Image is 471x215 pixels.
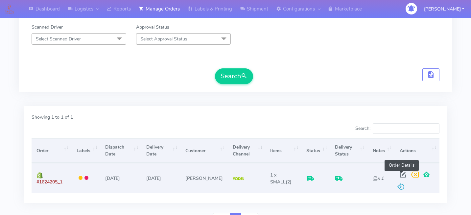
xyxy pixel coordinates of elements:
img: shopify.png [36,172,43,179]
label: Search: [355,123,439,134]
th: Order: activate to sort column ascending [32,138,72,163]
label: Showing 1 to 1 of 1 [32,114,73,121]
td: [PERSON_NAME] [180,163,227,193]
button: Search [215,68,253,84]
span: Select Approval Status [140,36,187,42]
th: Items: activate to sort column ascending [265,138,301,163]
span: 1 x SMALL [270,172,286,185]
i: x 1 [373,175,384,181]
label: Approval Status [136,24,169,31]
label: Scanned Driver [32,24,63,31]
th: Dispatch Date: activate to sort column ascending [100,138,141,163]
span: (2) [270,172,292,185]
span: #1624205_1 [36,179,62,185]
th: Delivery Date: activate to sort column ascending [141,138,180,163]
th: Delivery Channel: activate to sort column ascending [228,138,265,163]
button: [PERSON_NAME] [419,2,469,16]
th: Notes: activate to sort column ascending [367,138,394,163]
img: Yodel [233,177,244,180]
th: Status: activate to sort column ascending [301,138,330,163]
th: Labels: activate to sort column ascending [72,138,100,163]
th: Customer: activate to sort column ascending [180,138,227,163]
td: [DATE] [141,163,180,193]
td: [DATE] [100,163,141,193]
span: Select Scanned Driver [36,36,81,42]
th: Actions: activate to sort column ascending [395,138,439,163]
th: Delivery Status: activate to sort column ascending [330,138,367,163]
input: Search: [373,123,439,134]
